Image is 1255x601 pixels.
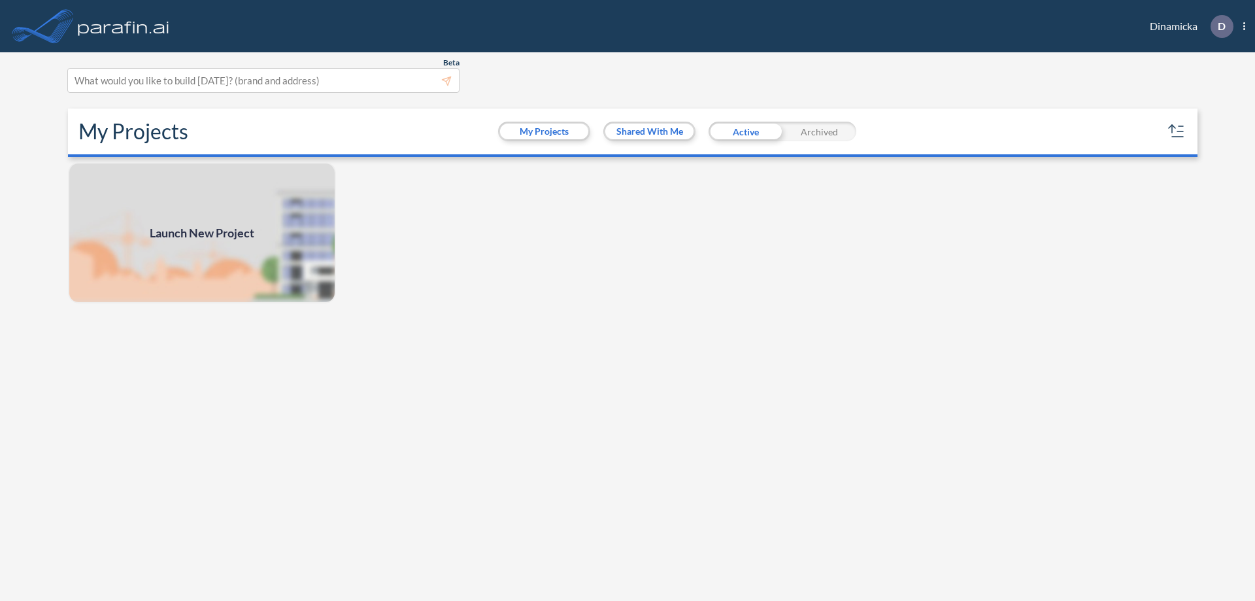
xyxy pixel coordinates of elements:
[1130,15,1245,38] div: Dinamicka
[68,162,336,303] img: add
[605,124,694,139] button: Shared With Me
[782,122,856,141] div: Archived
[150,224,254,242] span: Launch New Project
[500,124,588,139] button: My Projects
[443,58,460,68] span: Beta
[709,122,782,141] div: Active
[1218,20,1226,32] p: D
[68,162,336,303] a: Launch New Project
[78,119,188,144] h2: My Projects
[1166,121,1187,142] button: sort
[75,13,172,39] img: logo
